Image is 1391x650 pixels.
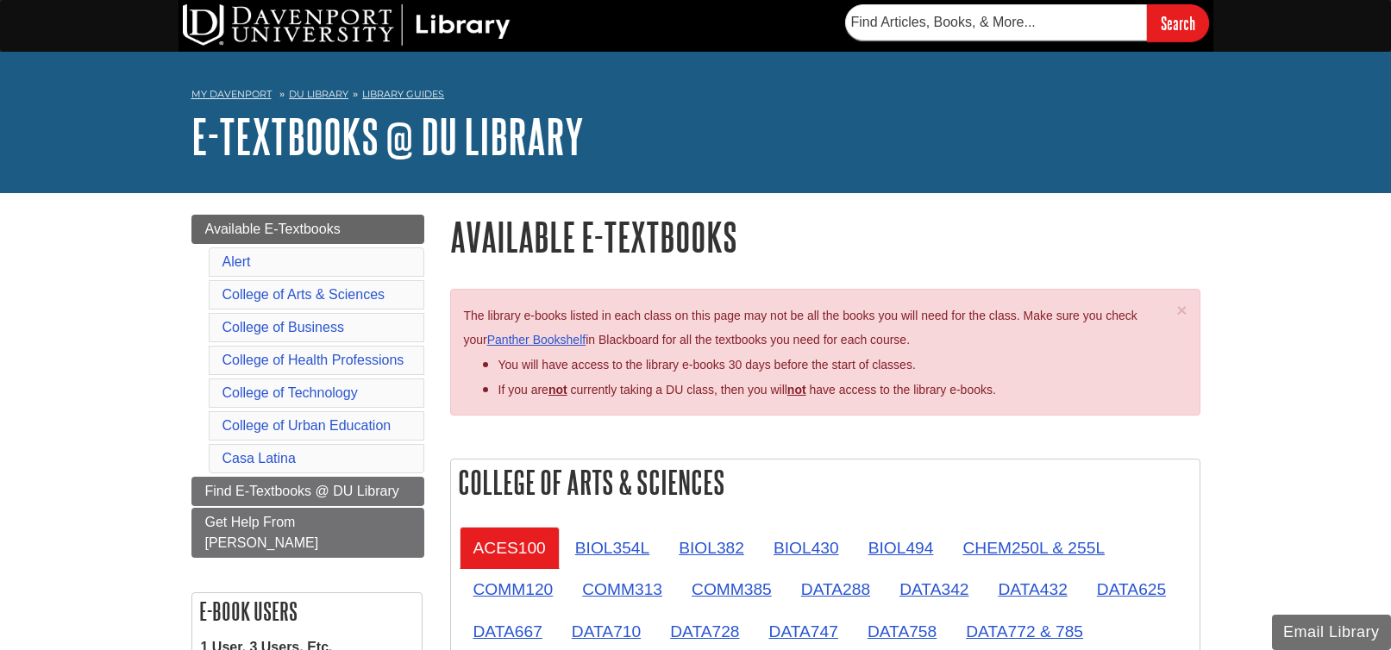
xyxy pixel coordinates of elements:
a: College of Technology [222,385,358,400]
h2: College of Arts & Sciences [451,459,1200,505]
a: BIOL382 [665,527,758,569]
span: Get Help From [PERSON_NAME] [205,515,319,550]
span: You will have access to the library e-books 30 days before the start of classes. [498,358,916,372]
a: College of Urban Education [222,418,392,433]
a: Available E-Textbooks [191,215,424,244]
img: DU Library [183,4,511,46]
a: BIOL354L [561,527,663,569]
nav: breadcrumb [191,83,1200,110]
span: Available E-Textbooks [205,222,341,236]
a: BIOL430 [760,527,853,569]
span: The library e-books listed in each class on this page may not be all the books you will need for ... [464,309,1137,347]
a: COMM313 [568,568,676,610]
a: Find E-Textbooks @ DU Library [191,477,424,506]
form: Searches DU Library's articles, books, and more [845,4,1209,41]
a: DATA432 [984,568,1081,610]
u: not [787,383,806,397]
span: If you are currently taking a DU class, then you will have access to the library e-books. [498,383,996,397]
a: College of Health Professions [222,353,404,367]
a: College of Business [222,320,344,334]
a: DU Library [289,88,348,100]
input: Search [1147,4,1209,41]
a: ACES100 [460,527,560,569]
a: Alert [222,254,251,269]
a: COMM120 [460,568,567,610]
button: Email Library [1272,615,1391,650]
strong: not [548,383,567,397]
span: × [1176,300,1187,320]
a: DATA342 [886,568,982,610]
span: Find E-Textbooks @ DU Library [205,484,399,498]
a: COMM385 [678,568,786,610]
a: Panther Bookshelf [487,333,586,347]
a: Casa Latina [222,451,296,466]
a: BIOL494 [855,527,948,569]
h1: Available E-Textbooks [450,215,1200,259]
a: CHEM250L & 255L [949,527,1118,569]
a: DATA288 [787,568,884,610]
a: DATA625 [1083,568,1180,610]
a: E-Textbooks @ DU Library [191,109,584,163]
button: Close [1176,301,1187,319]
a: My Davenport [191,87,272,102]
input: Find Articles, Books, & More... [845,4,1147,41]
a: Get Help From [PERSON_NAME] [191,508,424,558]
a: College of Arts & Sciences [222,287,385,302]
h2: E-book Users [192,593,422,629]
a: Library Guides [362,88,444,100]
